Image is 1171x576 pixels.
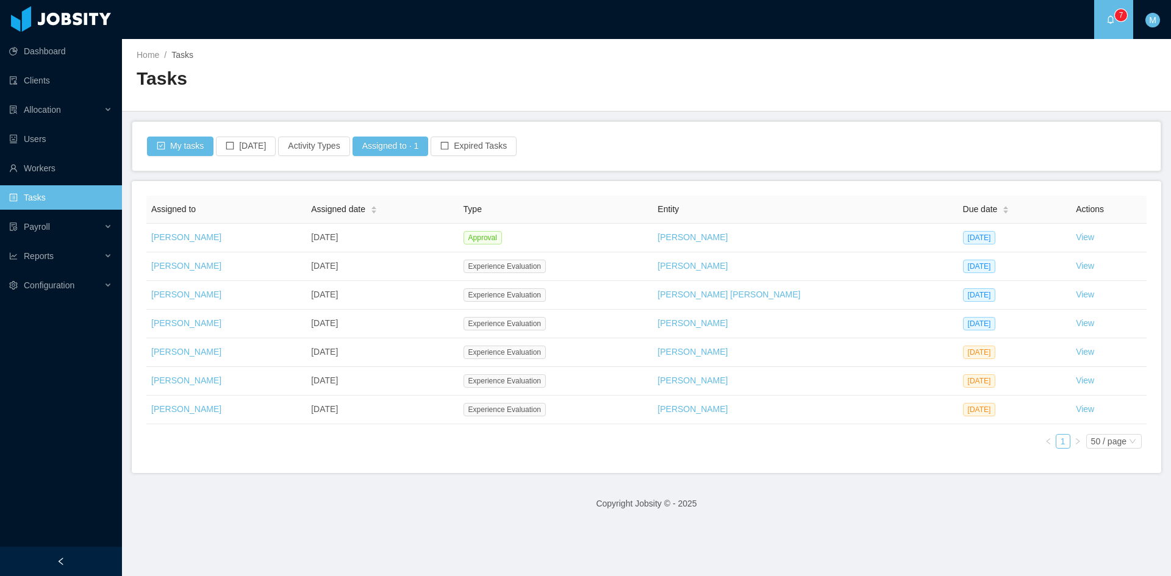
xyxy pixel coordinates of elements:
span: Experience Evaluation [464,374,546,388]
li: Next Page [1070,434,1085,449]
a: [PERSON_NAME] [151,261,221,271]
a: [PERSON_NAME] [657,318,728,328]
i: icon: caret-up [1003,204,1009,208]
span: Experience Evaluation [464,346,546,359]
i: icon: caret-down [1003,209,1009,213]
span: Experience Evaluation [464,403,546,416]
button: icon: check-squareMy tasks [147,137,213,156]
a: 1 [1056,435,1070,448]
td: [DATE] [306,338,458,367]
button: Activity Types [278,137,349,156]
span: [DATE] [963,231,996,244]
span: Allocation [24,105,61,115]
button: icon: borderExpired Tasks [431,137,517,156]
td: [DATE] [306,281,458,310]
i: icon: bell [1106,15,1115,24]
i: icon: solution [9,105,18,114]
span: Due date [963,203,998,216]
td: [DATE] [306,252,458,281]
a: icon: robotUsers [9,127,112,151]
a: [PERSON_NAME] [151,347,221,357]
i: icon: down [1129,438,1136,446]
a: View [1076,375,1094,385]
span: Experience Evaluation [464,260,546,273]
td: [DATE] [306,224,458,252]
span: Entity [657,204,679,214]
a: Home [137,50,159,60]
a: View [1076,261,1094,271]
span: Type [464,204,482,214]
i: icon: caret-up [370,204,377,208]
li: 1 [1056,434,1070,449]
div: Sort [370,204,378,213]
a: View [1076,232,1094,242]
a: icon: userWorkers [9,156,112,180]
i: icon: file-protect [9,222,18,231]
a: View [1076,318,1094,328]
a: [PERSON_NAME] [PERSON_NAME] [657,290,800,299]
i: icon: left [1045,438,1052,445]
a: icon: auditClients [9,68,112,93]
a: icon: profileTasks [9,185,112,210]
span: [DATE] [963,374,996,388]
footer: Copyright Jobsity © - 2025 [122,483,1171,525]
div: 50 / page [1091,435,1126,448]
button: Assigned to · 1 [353,137,429,156]
span: Payroll [24,222,50,232]
span: [DATE] [963,403,996,416]
li: Previous Page [1041,434,1056,449]
span: / [164,50,167,60]
a: [PERSON_NAME] [657,404,728,414]
span: M [1149,13,1156,27]
span: Tasks [171,50,193,60]
a: [PERSON_NAME] [151,290,221,299]
i: icon: setting [9,281,18,290]
p: 7 [1119,9,1123,21]
a: View [1076,290,1094,299]
span: [DATE] [963,260,996,273]
span: Assigned to [151,204,196,214]
button: icon: border[DATE] [216,137,276,156]
i: icon: line-chart [9,252,18,260]
td: [DATE] [306,310,458,338]
a: [PERSON_NAME] [657,232,728,242]
a: [PERSON_NAME] [151,404,221,414]
i: icon: caret-down [370,209,377,213]
span: Configuration [24,280,74,290]
span: Experience Evaluation [464,288,546,302]
h2: Tasks [137,66,646,91]
a: View [1076,347,1094,357]
a: [PERSON_NAME] [151,232,221,242]
a: [PERSON_NAME] [657,261,728,271]
a: [PERSON_NAME] [151,318,221,328]
a: View [1076,404,1094,414]
div: Sort [1002,204,1009,213]
td: [DATE] [306,396,458,424]
span: Reports [24,251,54,261]
a: icon: pie-chartDashboard [9,39,112,63]
i: icon: right [1074,438,1081,445]
span: Experience Evaluation [464,317,546,330]
a: [PERSON_NAME] [657,347,728,357]
a: [PERSON_NAME] [151,375,221,385]
span: [DATE] [963,317,996,330]
span: Actions [1076,204,1104,214]
sup: 7 [1115,9,1127,21]
span: [DATE] [963,288,996,302]
td: [DATE] [306,367,458,396]
span: Approval [464,231,502,244]
a: [PERSON_NAME] [657,375,728,385]
span: [DATE] [963,346,996,359]
span: Assigned date [311,203,365,216]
